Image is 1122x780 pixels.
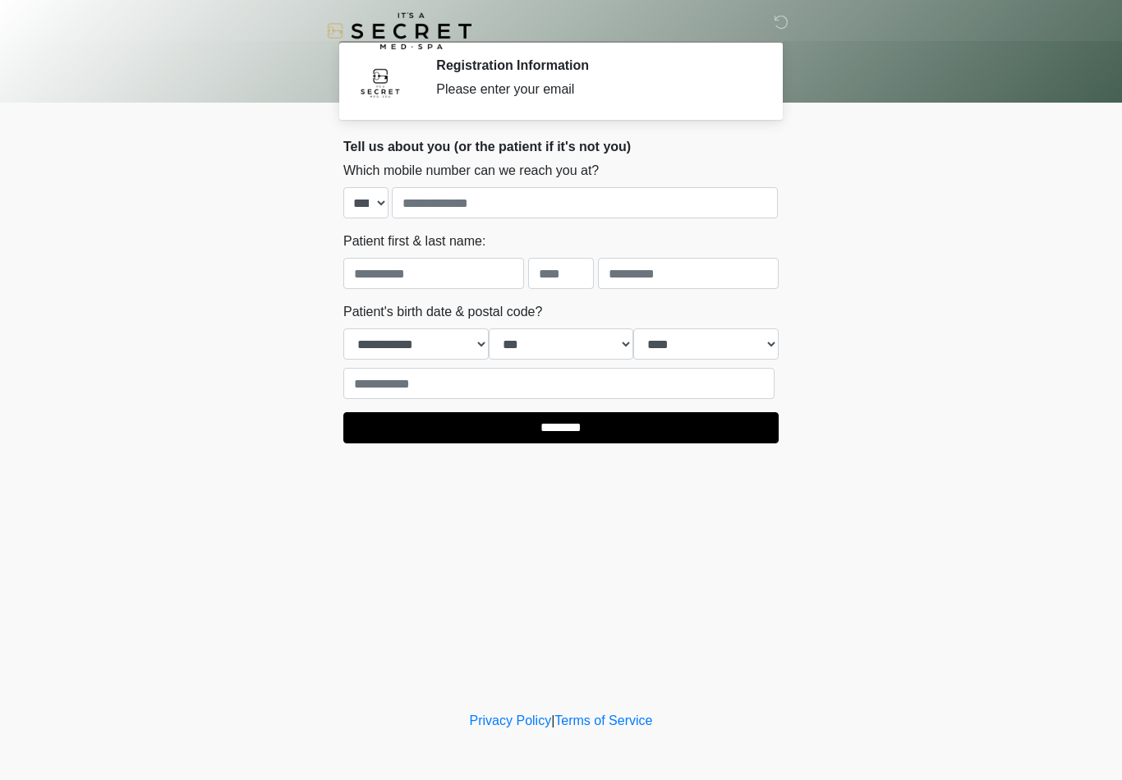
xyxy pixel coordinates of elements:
[343,139,779,154] h2: Tell us about you (or the patient if it's not you)
[436,80,754,99] div: Please enter your email
[343,161,599,181] label: Which mobile number can we reach you at?
[551,713,554,727] a: |
[343,302,542,322] label: Patient's birth date & postal code?
[554,713,652,727] a: Terms of Service
[436,57,754,73] h2: Registration Information
[343,232,485,251] label: Patient first & last name:
[356,57,405,107] img: Agent Avatar
[327,12,471,49] img: It's A Secret Med Spa Logo
[470,713,552,727] a: Privacy Policy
